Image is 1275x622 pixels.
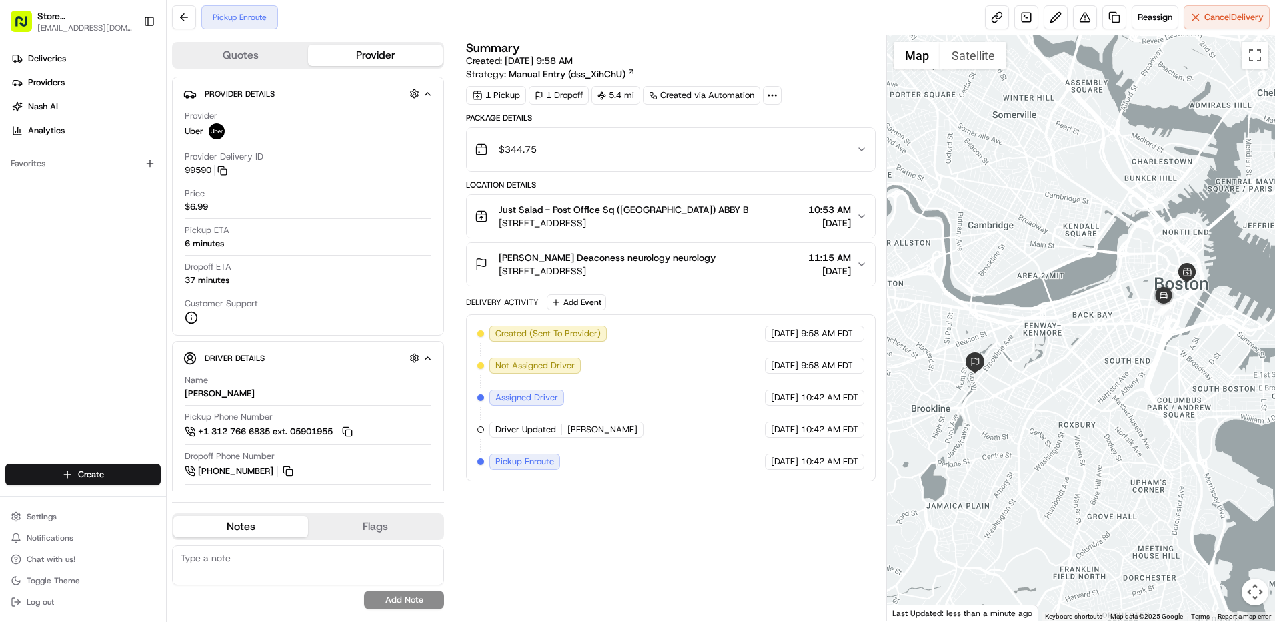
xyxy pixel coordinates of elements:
span: Nash AI [28,101,58,113]
span: $6.99 [185,201,208,213]
button: Store [STREET_ADDRESS] ([GEOGRAPHIC_DATA]) (Just Salad)[EMAIL_ADDRESS][DOMAIN_NAME] [5,5,138,37]
span: [DATE] [808,216,851,230]
span: API Documentation [126,262,214,276]
span: Provider [185,110,217,122]
span: [DATE] [771,392,798,404]
button: $344.75 [467,128,875,171]
button: [PERSON_NAME] Deaconess neurology neurology[STREET_ADDRESS]11:15 AM[DATE] [467,243,875,286]
span: Knowledge Base [27,262,102,276]
span: 11:15 AM [808,251,851,264]
span: Dropoff Phone Number [185,450,275,462]
span: Notifications [27,533,73,543]
img: 1736555255976-a54dd68f-1ca7-489b-9aae-adbdc363a1c4 [27,208,37,218]
span: Reassign [1138,11,1172,23]
span: Just Salad - Post Office Sq ([GEOGRAPHIC_DATA]) ABBY B [499,203,748,216]
span: [PERSON_NAME] [567,424,637,436]
a: 📗Knowledge Base [8,257,107,281]
button: 99590 [185,164,227,176]
input: Clear [35,86,220,100]
img: uber-new-logo.jpeg [209,123,225,139]
button: Map camera controls [1242,579,1268,605]
button: Flags [308,516,443,537]
span: Driver Details [205,353,265,364]
div: 5.4 mi [591,86,640,105]
span: Driver Updated [495,424,556,436]
button: Notifications [5,529,161,547]
button: Toggle fullscreen view [1242,42,1268,69]
span: 10:42 AM EDT [801,424,858,436]
button: Keyboard shortcuts [1045,612,1102,621]
span: • [179,207,184,218]
span: Create [78,469,104,481]
img: 1736555255976-a54dd68f-1ca7-489b-9aae-adbdc363a1c4 [13,127,37,151]
span: 10:53 AM [808,203,851,216]
span: 10:42 AM EDT [801,392,858,404]
button: Create [5,464,161,485]
span: 9:58 AM EDT [801,328,853,340]
img: 1727276513143-84d647e1-66c0-4f92-a045-3c9f9f5dfd92 [28,127,52,151]
span: Chat with us! [27,554,75,565]
span: Price [185,188,205,200]
a: Powered byPylon [94,294,161,305]
span: Assigned Driver [495,392,558,404]
span: Created (Sent To Provider) [495,328,601,340]
span: Toggle Theme [27,575,80,586]
h3: Summary [466,42,520,54]
span: Log out [27,597,54,607]
span: [DATE] [771,456,798,468]
img: Google [890,604,934,621]
a: Analytics [5,120,166,141]
span: Dropoff ETA [185,261,231,273]
span: [PERSON_NAME] [PERSON_NAME] [41,207,177,218]
button: Show satellite imagery [940,42,1006,69]
span: Cancel Delivery [1204,11,1264,23]
p: Welcome 👋 [13,53,243,75]
span: Manual Entry (dss_XihChU) [509,67,625,81]
a: Manual Entry (dss_XihChU) [509,67,635,81]
span: 9:58 AM EDT [801,360,853,372]
button: Provider [308,45,443,66]
button: Quotes [173,45,308,66]
span: Settings [27,511,57,522]
span: [DATE] [771,424,798,436]
span: Customer Support [185,298,258,310]
div: [PERSON_NAME] [185,388,255,400]
button: Log out [5,593,161,611]
span: Deliveries [28,53,66,65]
span: [STREET_ADDRESS] [499,264,716,278]
button: Show street map [894,42,940,69]
button: Notes [173,516,308,537]
span: [DATE] [771,360,798,372]
span: [PHONE_NUMBER] [198,465,273,477]
a: [PHONE_NUMBER] [185,464,295,479]
span: Providers [28,77,65,89]
a: Report a map error [1218,613,1271,620]
div: 37 minutes [185,274,229,286]
button: Reassign [1132,5,1178,29]
a: Deliveries [5,48,166,69]
div: We're available if you need us! [60,141,183,151]
div: Last Updated: less than a minute ago [887,605,1038,621]
span: Name [185,374,208,386]
div: Location Details [466,180,876,190]
button: Driver Details [183,347,433,369]
button: CancelDelivery [1184,5,1270,29]
span: Map data ©2025 Google [1110,613,1183,620]
span: [STREET_ADDRESS] [499,216,748,230]
span: [DATE] [187,207,214,218]
span: $344.75 [499,143,537,156]
img: Nash [13,13,40,40]
div: 1 Pickup [466,86,526,105]
button: +1 312 766 6835 ext. 05901955 [185,424,355,439]
a: 💻API Documentation [107,257,219,281]
button: Settings [5,507,161,526]
span: 10:42 AM EDT [801,456,858,468]
a: Created via Automation [643,86,760,105]
div: Favorites [5,153,161,174]
span: +1 312 766 6835 ext. 05901955 [198,426,333,438]
a: Providers [5,72,166,93]
div: Package Details [466,113,876,123]
button: Just Salad - Post Office Sq ([GEOGRAPHIC_DATA]) ABBY B[STREET_ADDRESS]10:53 AM[DATE] [467,195,875,238]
